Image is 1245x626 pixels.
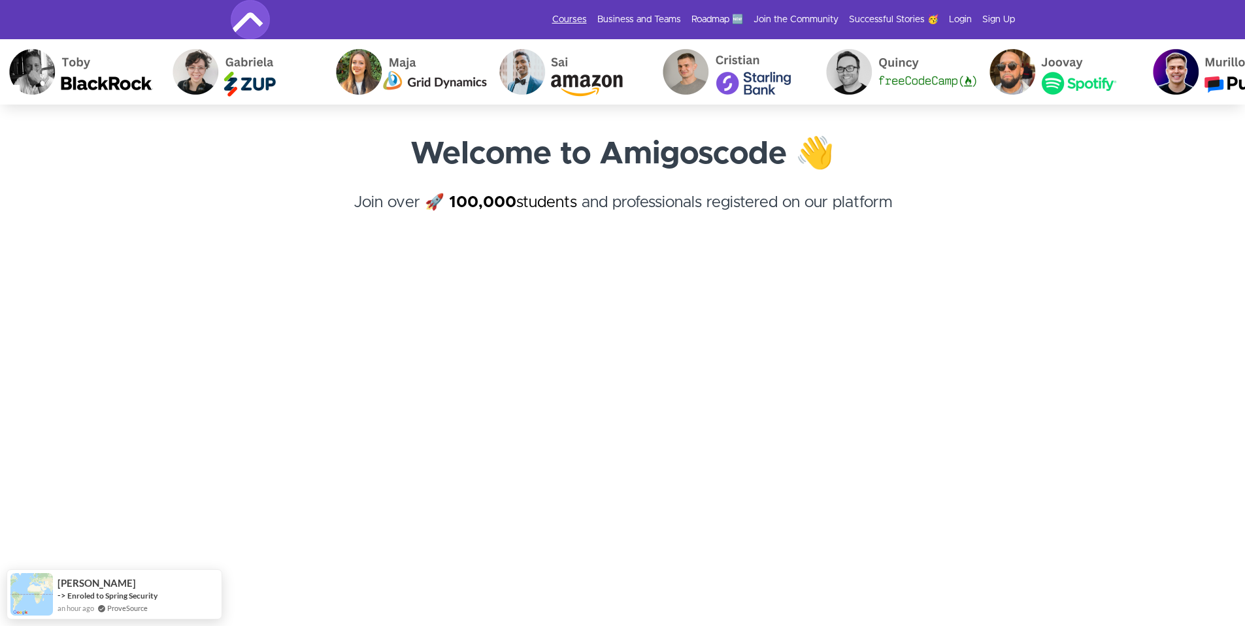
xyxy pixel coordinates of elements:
[849,13,938,26] a: Successful Stories 🥳
[58,578,136,589] span: [PERSON_NAME]
[449,195,516,210] strong: 100,000
[67,590,158,601] a: Enroled to Spring Security
[58,590,66,601] span: ->
[231,191,1015,238] h4: Join over 🚀 and professionals registered on our platform
[325,39,488,105] img: Maja
[488,39,652,105] img: Sai
[58,602,94,614] span: an hour ago
[107,602,148,614] a: ProveSource
[161,39,325,105] img: Gabriela
[949,13,972,26] a: Login
[982,13,1015,26] a: Sign Up
[10,573,53,616] img: provesource social proof notification image
[449,195,577,210] a: 100,000students
[691,13,743,26] a: Roadmap 🆕
[815,39,978,105] img: Quincy
[410,139,835,170] strong: Welcome to Amigoscode 👋
[754,13,838,26] a: Join the Community
[978,39,1142,105] img: Joovay
[552,13,587,26] a: Courses
[597,13,681,26] a: Business and Teams
[652,39,815,105] img: Cristian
